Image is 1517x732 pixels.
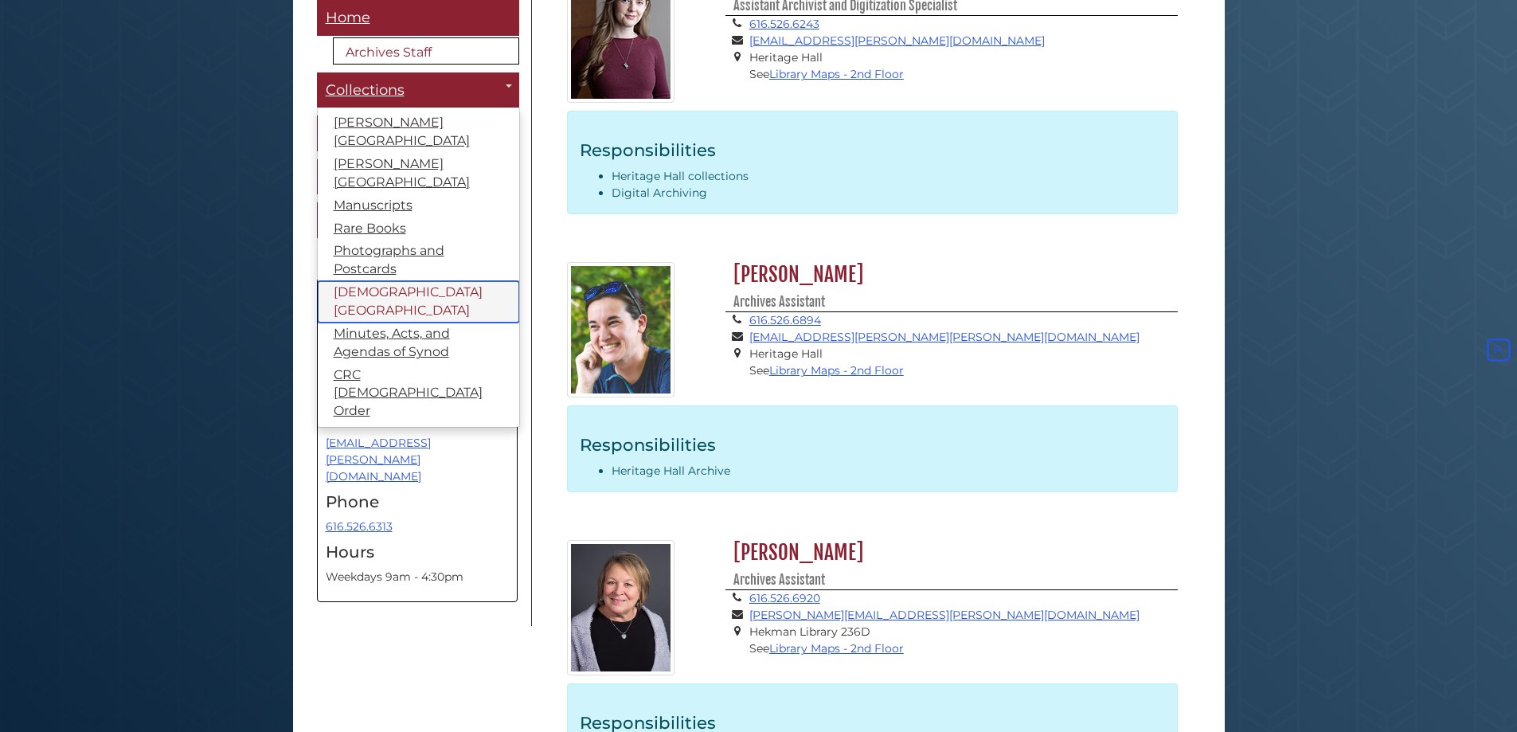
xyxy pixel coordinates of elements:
a: 616.526.6243 [749,17,819,31]
li: Digital Archiving [612,185,1165,202]
li: Hekman Library 236D See [749,624,1178,657]
a: Library Maps - 2nd Floor [769,363,904,378]
span: Home [326,9,370,26]
a: Manuscripts [318,194,519,217]
h2: [PERSON_NAME] [725,262,1178,312]
a: Archives Staff [333,37,519,65]
a: [EMAIL_ADDRESS][PERSON_NAME][DOMAIN_NAME] [749,33,1045,48]
h2: [PERSON_NAME] [725,540,1178,590]
span: Collections [326,81,405,99]
h3: Responsibilities [580,434,1165,455]
h4: Phone [326,493,509,511]
a: [EMAIL_ADDRESS][PERSON_NAME][PERSON_NAME][DOMAIN_NAME] [749,330,1140,344]
a: Photographs and Postcards [318,240,519,281]
p: Weekdays 9am - 4:30pm [326,569,509,585]
img: alyssa_johansen_125x160.jpg [567,262,674,397]
li: Heritage Hall collections [612,168,1165,185]
a: [DEMOGRAPHIC_DATA][GEOGRAPHIC_DATA] [318,281,519,323]
a: Minutes, Acts, and Agendas of Synod [318,322,519,363]
a: Library Maps - 2nd Floor [769,641,904,656]
h3: Responsibilities [580,139,1165,160]
a: 616.526.6894 [749,313,821,327]
a: Back to Top [1484,343,1513,358]
li: Heritage Hall See [749,49,1178,83]
a: [EMAIL_ADDRESS][PERSON_NAME][DOMAIN_NAME] [326,436,431,483]
a: [PERSON_NAME][EMAIL_ADDRESS][PERSON_NAME][DOMAIN_NAME] [749,608,1140,622]
a: Rare Books [318,217,519,240]
img: Laurie_Haan_125x160.jpg [567,540,674,675]
li: Heritage Hall See [749,346,1178,379]
a: Library Maps - 2nd Floor [769,67,904,81]
a: [PERSON_NAME][GEOGRAPHIC_DATA] [318,153,519,194]
a: 616.526.6313 [326,519,393,534]
a: CRC [DEMOGRAPHIC_DATA] Order [318,363,519,423]
small: Archives Assistant [733,572,825,588]
a: [PERSON_NAME][GEOGRAPHIC_DATA] [318,112,519,153]
a: Collections [317,72,519,108]
li: Heritage Hall Archive [612,463,1165,480]
a: 616.526.6920 [749,591,820,605]
small: Archives Assistant [733,294,825,310]
h4: Hours [326,543,509,561]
